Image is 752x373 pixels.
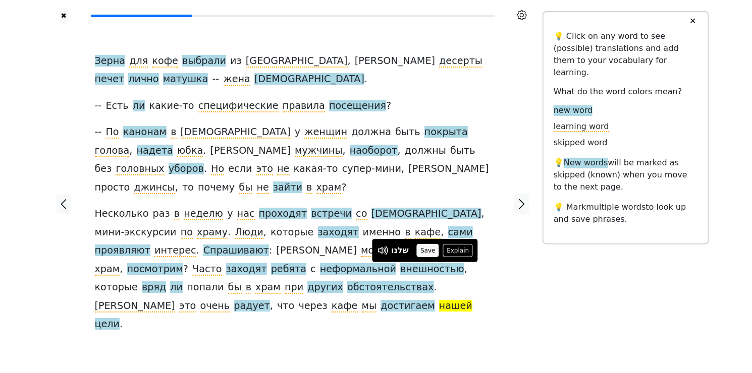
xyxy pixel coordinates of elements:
span: multiple words [586,202,646,212]
p: 💡 will be marked as skipped (known) when you move to the next page. [554,157,698,193]
span: правила [283,100,325,112]
span: что [277,300,294,313]
span: джинсы [134,181,175,194]
span: именно [363,226,401,239]
span: нашей [439,300,472,313]
span: которые [95,281,138,294]
span: Спрашивают [203,244,269,257]
span: , [464,263,467,276]
span: new word [554,105,593,116]
span: заходят [226,263,267,276]
span: неделю [184,208,223,220]
span: в [246,281,251,294]
span: храму [197,226,228,239]
p: 💡 Mark to look up and save phrases. [554,201,698,225]
span: со [356,208,367,220]
span: специфические [198,100,279,112]
span: ? [386,100,391,112]
span: раз [153,208,170,219]
span: юбка [177,145,203,157]
span: в [306,181,312,194]
span: , [270,300,273,313]
span: радует [234,300,270,313]
span: печет [95,73,125,86]
span: [GEOGRAPHIC_DATA] [246,55,348,68]
span: матушка [163,73,208,86]
span: у [295,126,300,138]
span: ? [183,263,188,276]
span: [PERSON_NAME] [277,244,357,256]
button: Explain [443,244,473,257]
span: попали [187,281,224,294]
span: Несколько [95,208,149,219]
span: По [105,126,119,139]
span: какие-то [149,100,194,112]
span: . [364,73,367,86]
span: которые [271,226,313,239]
span: посмотрим [127,263,183,276]
span: не [277,163,289,175]
span: то [182,181,194,193]
span: голова [95,145,130,157]
span: ? [341,181,346,194]
span: : [269,244,272,257]
span: . [434,281,437,294]
span: в [174,208,180,220]
span: кафе [332,300,358,313]
span: лично [128,73,158,86]
span: [DEMOGRAPHIC_DATA] [181,126,291,139]
span: мужчины [295,145,343,157]
button: ✖ [60,8,68,24]
span: бы [239,181,252,194]
span: в [171,126,176,139]
span: . [196,244,199,257]
span: с [310,263,316,276]
span: быть [450,145,475,157]
span: [DEMOGRAPHIC_DATA] [371,208,481,220]
span: нас [237,208,255,220]
span: ли [170,281,183,294]
span: выбрали [182,55,226,68]
span: сами [448,226,473,239]
span: , [343,145,346,157]
span: . [120,318,123,331]
span: вряд [142,281,166,294]
span: , [481,208,485,220]
span: [DEMOGRAPHIC_DATA] [254,73,364,86]
span: почему [198,181,235,193]
span: , [175,181,178,194]
span: у [227,208,233,219]
span: это [179,300,196,313]
span: . [228,226,231,239]
span: быть [395,126,420,139]
span: можно [361,244,395,257]
span: обстоятельствах [347,281,434,294]
span: интерес [154,244,196,257]
span: проявляют [95,244,150,257]
span: наоборот [350,145,398,157]
span: какая-то [294,163,338,175]
span: [PERSON_NAME] [95,300,175,313]
span: проходят [259,208,307,220]
span: -- [212,73,220,86]
span: , [129,145,132,157]
span: не [257,181,269,194]
span: мини-экскурсии [95,226,177,239]
span: цели [95,318,120,331]
span: жена [224,73,250,86]
span: храм [95,263,120,276]
span: [PERSON_NAME] [355,55,435,67]
span: достигаем [381,300,435,313]
span: внешностью [400,263,464,276]
div: שלנו [391,244,409,257]
span: Но [211,163,224,175]
span: , [263,226,266,239]
span: покрыта [424,126,468,139]
span: женщин [304,126,347,139]
button: ✕ [683,12,702,30]
span: бы [228,281,242,294]
span: Люди [235,226,263,239]
span: Часто [192,263,222,276]
span: , [348,55,351,68]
